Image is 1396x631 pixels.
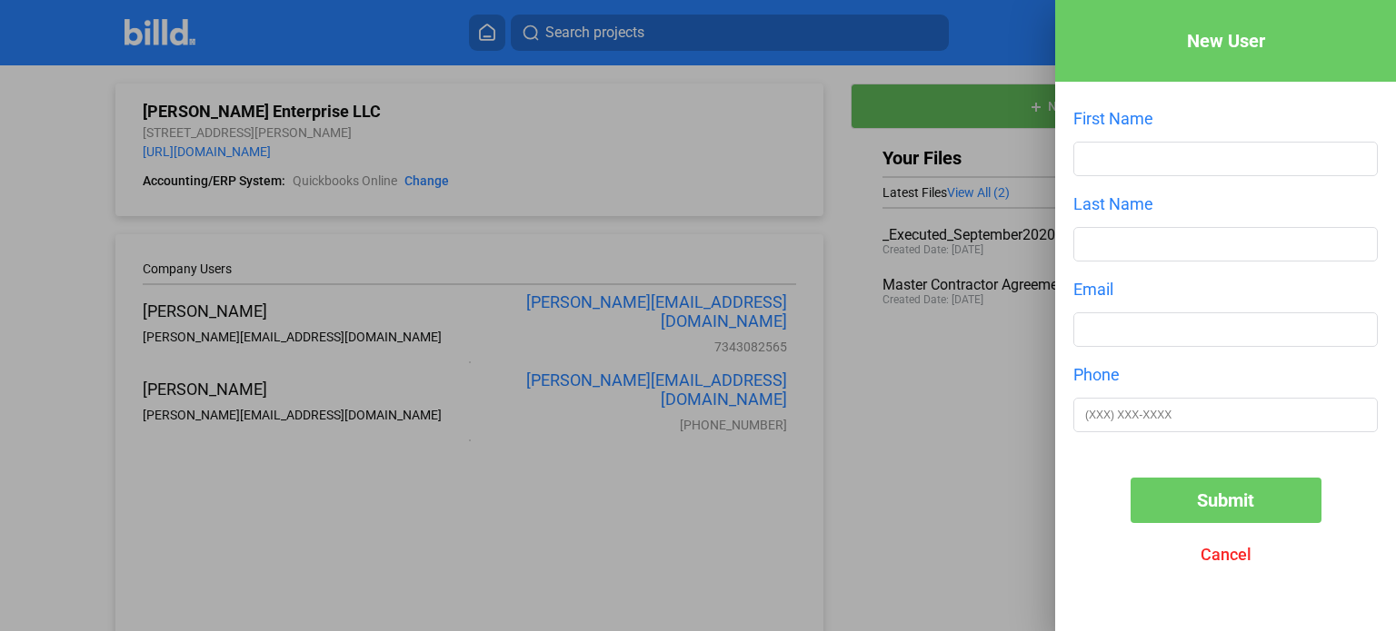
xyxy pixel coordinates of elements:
[1073,280,1378,299] div: Email
[1074,399,1377,431] input: (XXX) XXX-XXXX
[1201,545,1251,564] span: Cancel
[1073,194,1378,213] div: Last Name
[1073,365,1378,384] div: Phone
[1131,532,1321,577] button: Cancel
[1131,478,1321,523] button: Submit
[1073,109,1378,128] div: First Name
[1197,489,1254,511] span: Submit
